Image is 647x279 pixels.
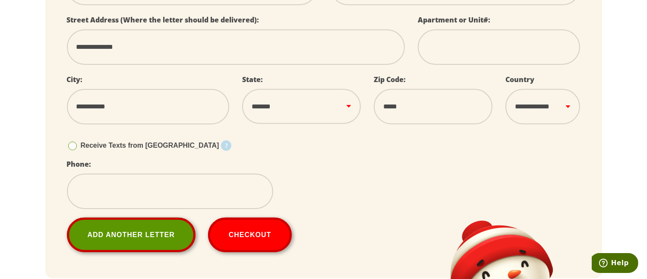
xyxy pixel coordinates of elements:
label: Phone: [67,159,92,169]
label: State: [242,75,263,84]
iframe: Opens a widget where you can find more information [592,253,638,275]
label: City: [67,75,83,84]
label: Apartment or Unit#: [418,15,490,25]
label: Zip Code: [374,75,406,84]
a: Add Another Letter [67,218,196,252]
button: Checkout [208,218,292,252]
label: Street Address (Where the letter should be delivered): [67,15,259,25]
label: Country [505,75,534,84]
span: Receive Texts from [GEOGRAPHIC_DATA] [81,142,219,149]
